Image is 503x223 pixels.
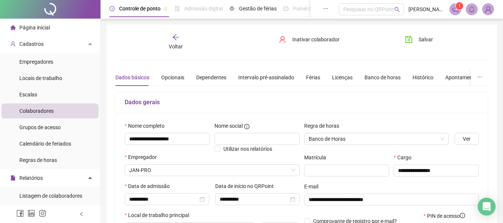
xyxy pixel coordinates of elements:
div: Banco de horas [364,73,401,82]
span: Calendário de feriados [19,141,71,147]
span: Controle de ponto [119,6,160,12]
span: Página inicial [19,25,50,31]
span: Relatórios [19,175,43,181]
span: Colaboradores [19,108,54,114]
span: Listagem de colaboradores [19,193,82,199]
label: Data de início no QRPoint [215,182,278,190]
span: left [79,211,84,217]
span: Salvar [418,35,433,44]
span: ellipsis [477,74,482,80]
span: bell [468,6,475,13]
label: Data de admissão [125,182,175,190]
span: Utilizar nos relatórios [223,146,272,152]
button: Ver [455,133,479,145]
span: Gestão de férias [239,6,277,12]
span: Grupos de acesso [19,124,61,130]
div: Dados básicos [115,73,149,82]
span: Empregadores [19,59,53,65]
span: Banco de Horas [309,133,445,144]
span: home [10,25,16,30]
span: info-circle [460,213,465,218]
span: instagram [39,210,46,217]
span: dashboard [283,6,289,11]
div: Dependentes [196,73,226,82]
span: user-add [10,41,16,47]
label: Nome completo [125,122,169,130]
span: ellipsis [323,6,328,11]
span: Painel do DP [293,6,322,12]
button: Inativar colaborador [273,34,345,45]
span: clock-circle [109,6,115,11]
label: Local de trabalho principal [125,211,194,219]
span: Nome social [214,122,243,130]
span: PIN de acesso [427,212,465,220]
div: Intervalo pré-assinalado [238,73,294,82]
span: Cadastros [19,41,44,47]
div: Opcionais [161,73,184,82]
span: BRENO FERREIRA GUSMAO [129,165,295,176]
span: file [10,175,16,181]
span: user-delete [279,36,286,43]
span: Locais de trabalho [19,75,62,81]
span: info-circle [244,124,249,129]
span: Inativar colaborador [292,35,340,44]
span: search [394,7,400,12]
span: notification [452,6,459,13]
button: Salvar [399,34,439,45]
span: Admissão digital [184,6,223,12]
img: 93279 [483,4,494,15]
span: facebook [16,210,24,217]
h5: Dados gerais [125,98,479,107]
div: Open Intercom Messenger [478,198,496,216]
span: sun [229,6,235,11]
div: Férias [306,73,320,82]
label: Regra de horas [304,122,344,130]
span: [PERSON_NAME] - Jan-Pro [408,5,445,13]
span: Voltar [169,44,183,50]
span: Escalas [19,92,37,98]
span: linkedin [28,210,35,217]
span: arrow-left [172,34,179,41]
label: Cargo [394,153,416,162]
div: Apontamentos [445,73,480,82]
div: Licenças [332,73,353,82]
span: save [405,36,413,43]
label: Empregador [125,153,162,161]
span: 1 [458,3,461,9]
span: Regras de horas [19,157,57,163]
span: Ver [463,135,471,143]
span: pushpin [163,7,168,11]
label: Matrícula [304,153,331,162]
button: ellipsis [471,69,488,86]
sup: 1 [456,2,463,10]
label: E-mail [304,182,323,191]
span: file-done [175,6,180,11]
div: Histórico [413,73,433,82]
